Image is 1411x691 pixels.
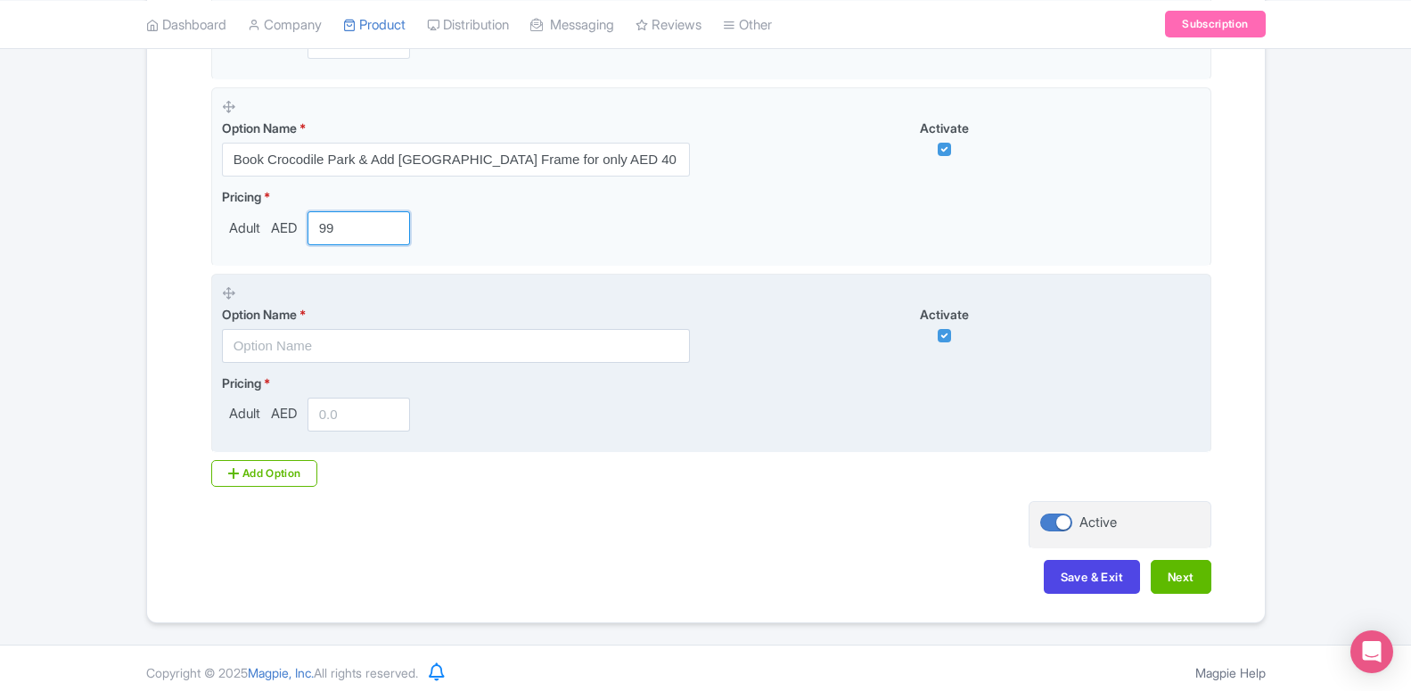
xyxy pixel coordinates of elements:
input: Option Name [222,143,690,177]
div: Copyright © 2025 All rights reserved. [135,663,429,682]
span: Adult [222,218,267,239]
a: Magpie Help [1195,665,1266,680]
span: Pricing [222,375,261,391]
div: Add Option [211,460,318,487]
button: Next [1151,560,1211,594]
span: AED [267,218,300,239]
span: Magpie, Inc. [248,665,314,680]
div: Open Intercom Messenger [1350,630,1393,673]
span: Option Name [222,307,297,322]
span: Pricing [222,189,261,204]
div: Active [1079,513,1117,533]
span: Option Name [222,120,297,136]
input: 0.0 [308,398,411,432]
input: Option Name [222,329,690,363]
span: AED [267,404,300,424]
span: Adult [222,404,267,424]
span: Activate [920,120,969,136]
input: 0.0 [308,211,411,245]
span: Activate [920,307,969,322]
a: Subscription [1165,11,1265,37]
button: Save & Exit [1044,560,1140,594]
